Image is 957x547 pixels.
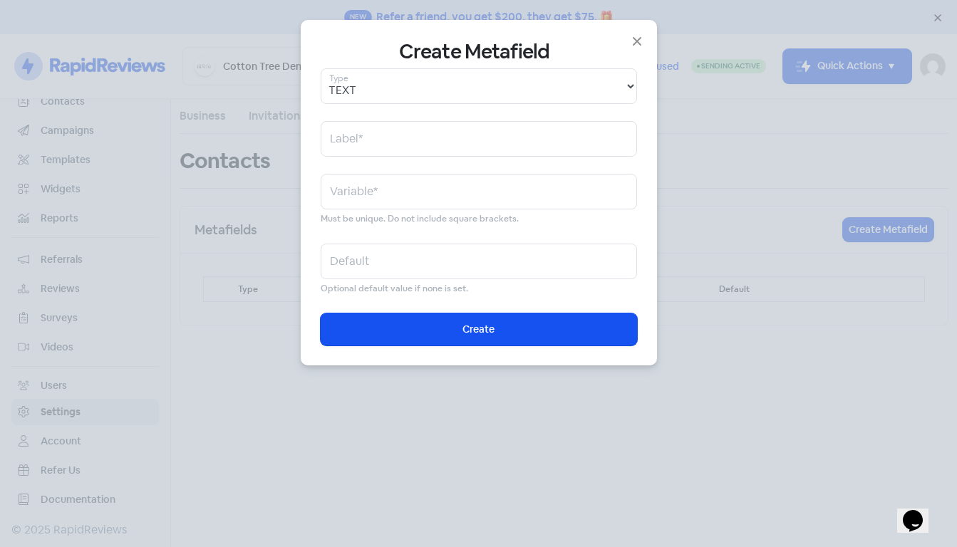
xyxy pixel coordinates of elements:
[321,282,637,296] small: Optional default value if none is set.
[321,174,637,209] input: Variable*
[321,40,637,64] h4: Create Metafield
[321,212,637,226] small: Must be unique. Do not include square brackets.
[462,322,495,337] span: Create
[321,313,637,345] button: Create
[321,244,637,279] input: Default
[321,121,637,157] input: Label*
[897,490,943,533] iframe: chat widget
